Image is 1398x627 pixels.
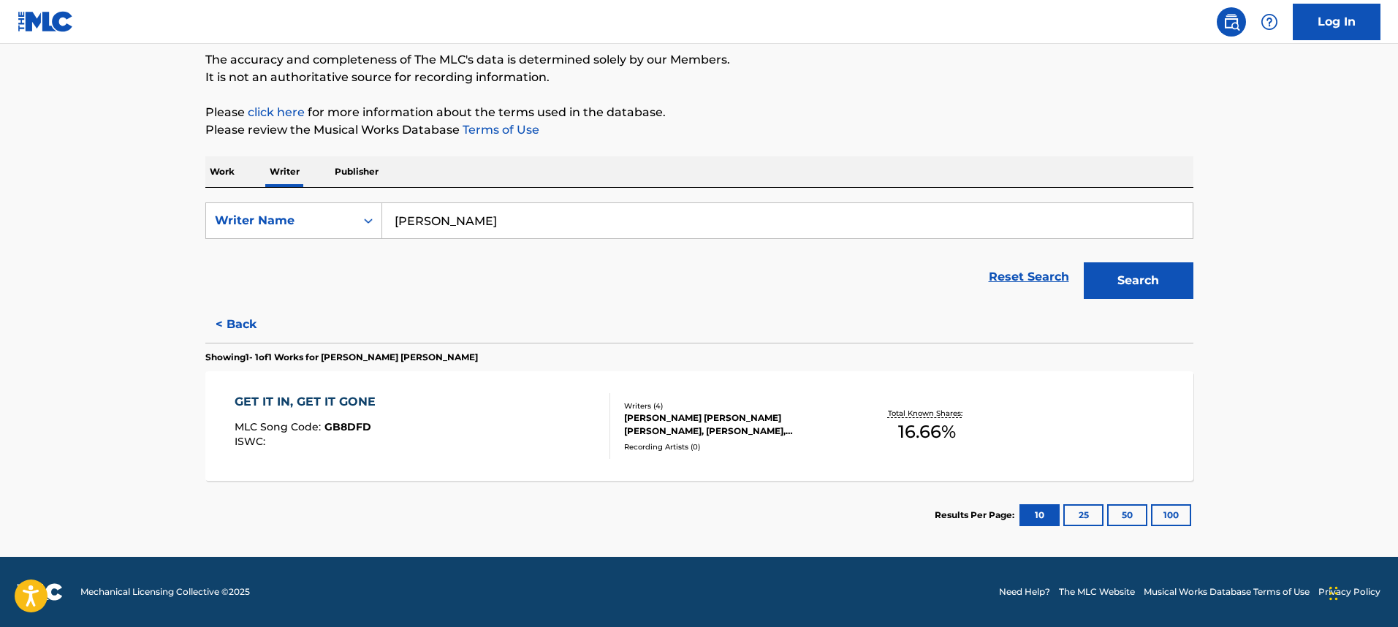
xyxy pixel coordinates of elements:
[898,419,956,445] span: 16.66 %
[1293,4,1380,40] a: Log In
[1318,585,1380,598] a: Privacy Policy
[888,408,966,419] p: Total Known Shares:
[205,306,293,343] button: < Back
[1084,262,1193,299] button: Search
[1261,13,1278,31] img: help
[248,105,305,119] a: click here
[460,123,539,137] a: Terms of Use
[205,121,1193,139] p: Please review the Musical Works Database
[1144,585,1310,598] a: Musical Works Database Terms of Use
[80,585,250,598] span: Mechanical Licensing Collective © 2025
[624,400,845,411] div: Writers ( 4 )
[324,420,371,433] span: GB8DFD
[330,156,383,187] p: Publisher
[18,11,74,32] img: MLC Logo
[1063,504,1103,526] button: 25
[235,435,269,448] span: ISWC :
[235,393,383,411] div: GET IT IN, GET IT GONE
[935,509,1018,522] p: Results Per Page:
[1059,585,1135,598] a: The MLC Website
[1019,504,1060,526] button: 10
[205,202,1193,306] form: Search Form
[205,104,1193,121] p: Please for more information about the terms used in the database.
[624,411,845,438] div: [PERSON_NAME] [PERSON_NAME] [PERSON_NAME], [PERSON_NAME], [PERSON_NAME]
[1325,557,1398,627] iframe: Chat Widget
[981,261,1076,293] a: Reset Search
[1325,557,1398,627] div: Widget chat
[999,585,1050,598] a: Need Help?
[235,420,324,433] span: MLC Song Code :
[1107,504,1147,526] button: 50
[1217,7,1246,37] a: Public Search
[215,212,346,229] div: Writer Name
[1223,13,1240,31] img: search
[265,156,304,187] p: Writer
[205,51,1193,69] p: The accuracy and completeness of The MLC's data is determined solely by our Members.
[205,351,478,364] p: Showing 1 - 1 of 1 Works for [PERSON_NAME] [PERSON_NAME]
[1151,504,1191,526] button: 100
[18,583,63,601] img: logo
[1255,7,1284,37] div: Help
[205,371,1193,481] a: GET IT IN, GET IT GONEMLC Song Code:GB8DFDISWC:Writers (4)[PERSON_NAME] [PERSON_NAME] [PERSON_NAM...
[205,156,239,187] p: Work
[624,441,845,452] div: Recording Artists ( 0 )
[205,69,1193,86] p: It is not an authoritative source for recording information.
[1329,571,1338,615] div: Trascina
